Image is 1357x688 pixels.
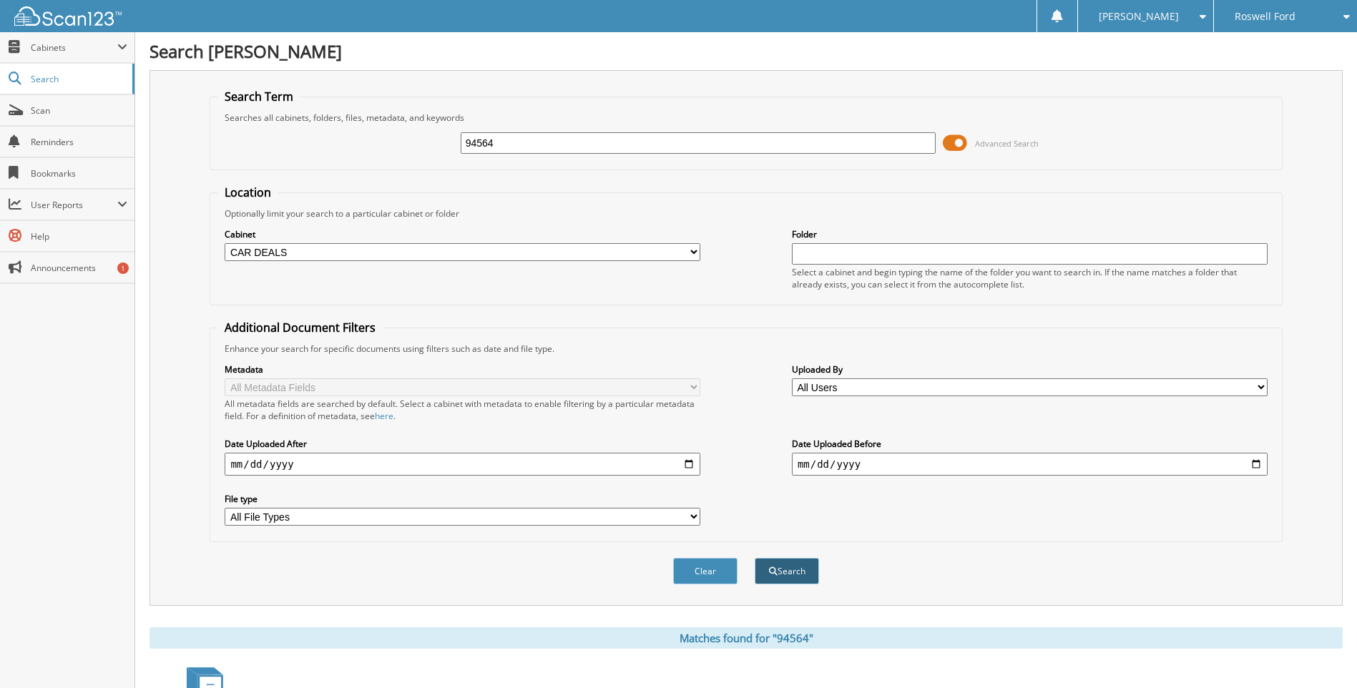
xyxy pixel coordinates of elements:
[31,262,127,274] span: Announcements
[225,438,700,450] label: Date Uploaded After
[217,112,1274,124] div: Searches all cabinets, folders, files, metadata, and keywords
[1099,12,1179,21] span: [PERSON_NAME]
[792,438,1268,450] label: Date Uploaded Before
[792,228,1268,240] label: Folder
[31,230,127,242] span: Help
[225,493,700,505] label: File type
[217,343,1274,355] div: Enhance your search for specific documents using filters such as date and file type.
[755,558,819,584] button: Search
[225,228,700,240] label: Cabinet
[975,138,1039,149] span: Advanced Search
[792,363,1268,375] label: Uploaded By
[375,410,393,422] a: here
[31,136,127,148] span: Reminders
[792,266,1268,290] div: Select a cabinet and begin typing the name of the folder you want to search in. If the name match...
[225,398,700,422] div: All metadata fields are searched by default. Select a cabinet with metadata to enable filtering b...
[217,207,1274,220] div: Optionally limit your search to a particular cabinet or folder
[31,199,117,211] span: User Reports
[673,558,738,584] button: Clear
[225,363,700,375] label: Metadata
[31,41,117,54] span: Cabinets
[792,453,1268,476] input: end
[1235,12,1295,21] span: Roswell Ford
[117,262,129,274] div: 1
[31,167,127,180] span: Bookmarks
[217,320,383,335] legend: Additional Document Filters
[217,185,278,200] legend: Location
[150,39,1343,63] h1: Search [PERSON_NAME]
[225,453,700,476] input: start
[217,89,300,104] legend: Search Term
[31,104,127,117] span: Scan
[31,73,125,85] span: Search
[150,627,1343,649] div: Matches found for "94564"
[14,6,122,26] img: scan123-logo-white.svg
